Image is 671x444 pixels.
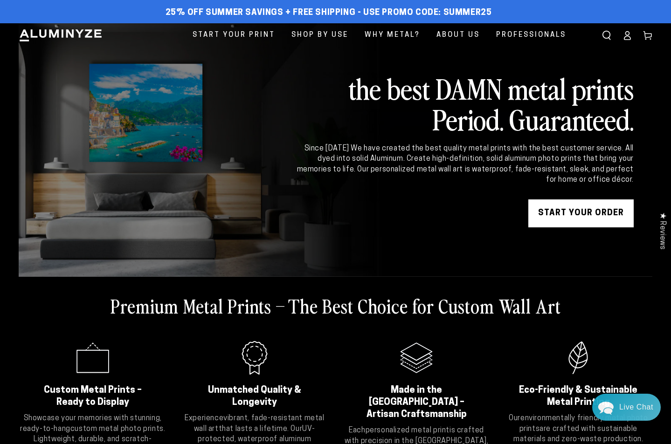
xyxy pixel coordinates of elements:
span: Re:amaze [100,266,126,273]
span: Why Metal? [365,29,420,41]
a: Leave A Message [62,281,137,296]
span: About Us [436,29,480,41]
a: Why Metal? [358,23,427,47]
h2: the best DAMN metal prints Period. Guaranteed. [295,73,634,134]
div: Click to open Judge.me floating reviews tab [653,205,671,257]
span: 25% off Summer Savings + Free Shipping - Use Promo Code: SUMMER25 [166,8,492,18]
div: Since [DATE] We have created the best quality metal prints with the best customer service. All dy... [295,143,634,185]
a: START YOUR Order [528,199,634,227]
div: Contact Us Directly [619,394,653,421]
img: Aluminyze [19,28,103,42]
h2: Made in the [GEOGRAPHIC_DATA] – Artisan Craftsmanship [354,384,479,421]
strong: personalized metal print [366,427,450,434]
img: John [97,14,121,38]
div: Chat widget toggle [592,394,661,421]
strong: custom metal photo prints [70,425,164,433]
span: Professionals [496,29,566,41]
h2: Eco-Friendly & Sustainable Metal Printing [516,384,641,409]
h2: Unmatched Quality & Longevity [192,384,317,409]
a: Shop By Use [284,23,355,47]
strong: vibrant, fade-resistant metal wall art [194,415,325,432]
img: Marie J [77,14,102,38]
h2: Premium Metal Prints – The Best Choice for Custom Wall Art [111,294,561,318]
a: Professionals [489,23,573,47]
span: Start Your Print [193,29,275,41]
span: We run on [71,267,126,272]
strong: environmentally friendly metal photo prints [519,415,648,432]
summary: Search our site [596,25,617,46]
span: Shop By Use [291,29,348,41]
a: About Us [429,23,487,47]
h2: Custom Metal Prints – Ready to Display [30,384,155,409]
a: Start Your Print [186,23,282,47]
span: Away until 11:00 AM [67,47,131,53]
